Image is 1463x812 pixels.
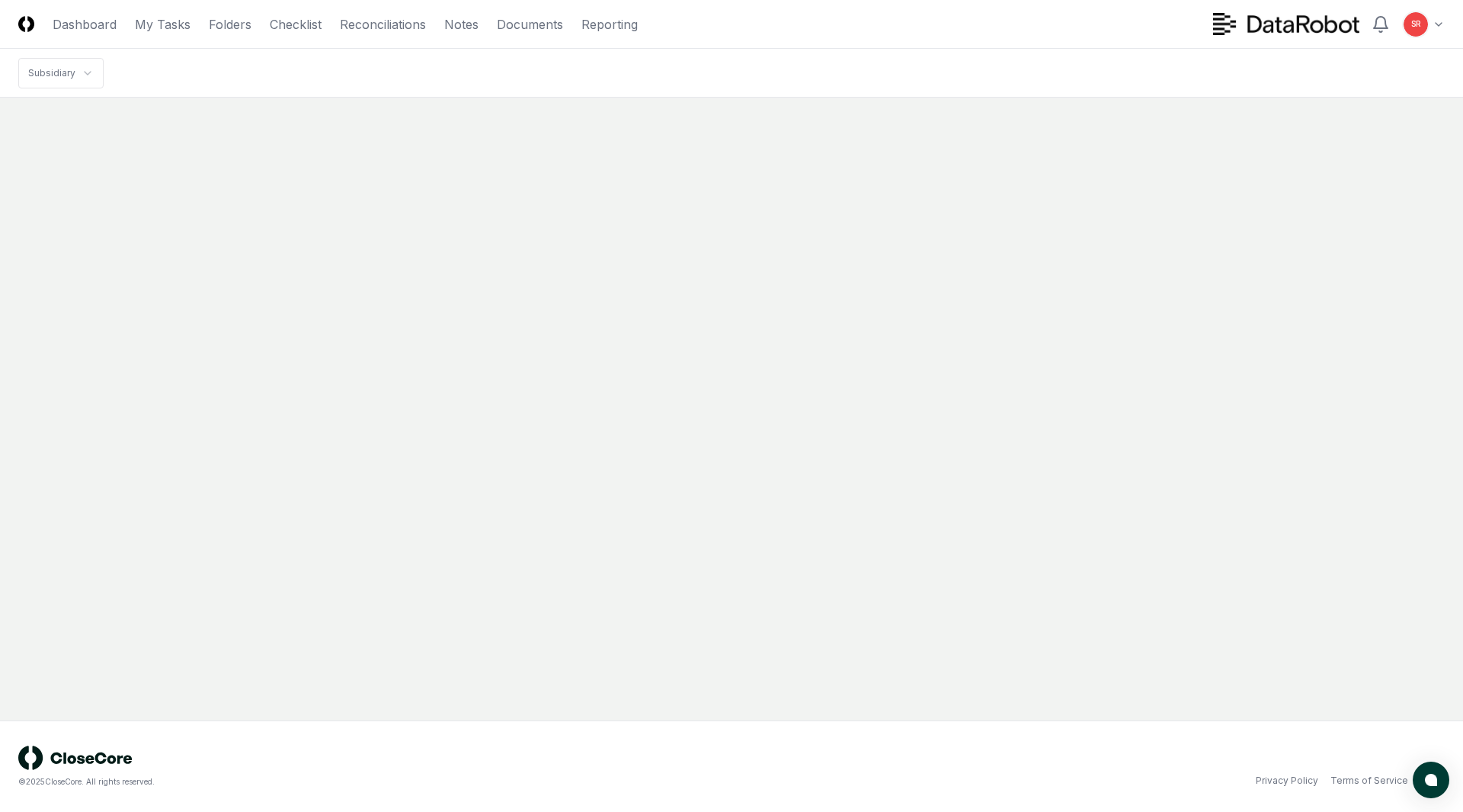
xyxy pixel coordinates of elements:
a: My Tasks [135,15,190,34]
img: Logo [18,16,34,32]
a: Reporting [581,15,638,34]
nav: breadcrumb [18,58,104,88]
a: Privacy Policy [1256,774,1318,788]
a: Folders [209,15,251,34]
div: Subsidiary [28,66,75,80]
a: Dashboard [53,15,117,34]
div: © 2025 CloseCore. All rights reserved. [18,776,731,788]
span: SR [1411,18,1421,30]
img: logo [18,746,133,770]
a: Reconciliations [340,15,426,34]
button: atlas-launcher [1413,762,1449,798]
a: Terms of Service [1330,774,1408,788]
a: Checklist [270,15,322,34]
a: Notes [444,15,479,34]
a: Documents [497,15,563,34]
button: SR [1402,11,1429,38]
img: DataRobot logo [1213,13,1359,35]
